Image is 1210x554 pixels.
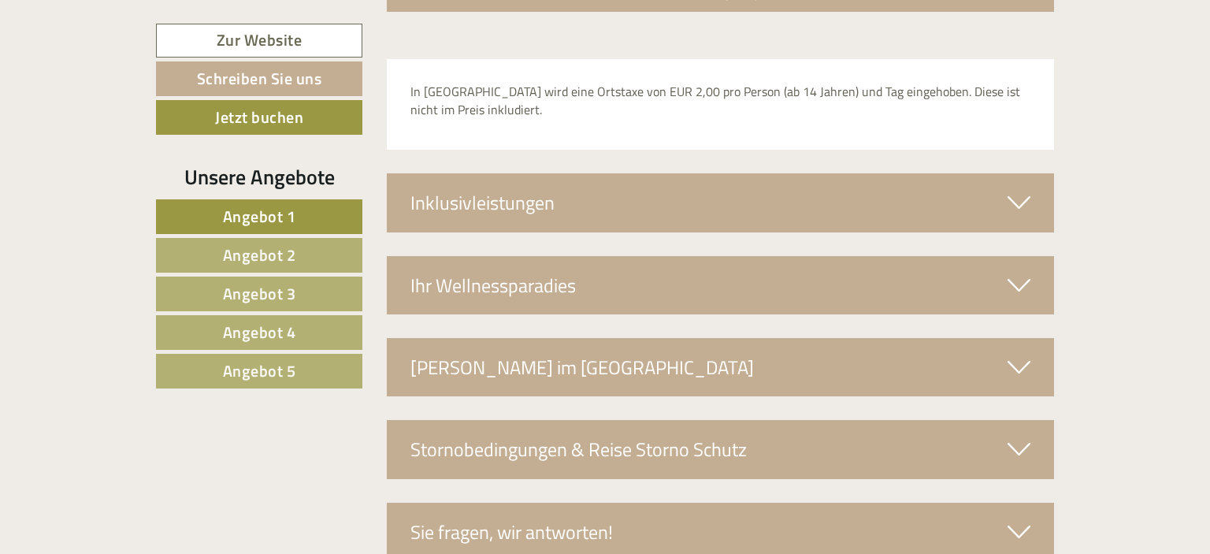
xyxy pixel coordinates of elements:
div: Ihr Wellnessparadies [387,256,1055,314]
span: Angebot 4 [223,320,296,344]
a: Zur Website [156,24,362,58]
a: Schreiben Sie uns [156,61,362,96]
a: Jetzt buchen [156,100,362,135]
div: [PERSON_NAME] im [GEOGRAPHIC_DATA] [387,338,1055,396]
span: Angebot 3 [223,281,296,306]
div: Stornobedingungen & Reise Storno Schutz [387,420,1055,478]
span: Angebot 2 [223,243,296,267]
span: Angebot 5 [223,359,296,383]
div: Unsere Angebote [156,162,362,191]
p: In [GEOGRAPHIC_DATA] wird eine Ortstaxe von EUR 2,00 pro Person (ab 14 Jahren) und Tag eingehoben... [410,83,1031,119]
span: Angebot 1 [223,204,296,229]
div: Inklusivleistungen [387,173,1055,232]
